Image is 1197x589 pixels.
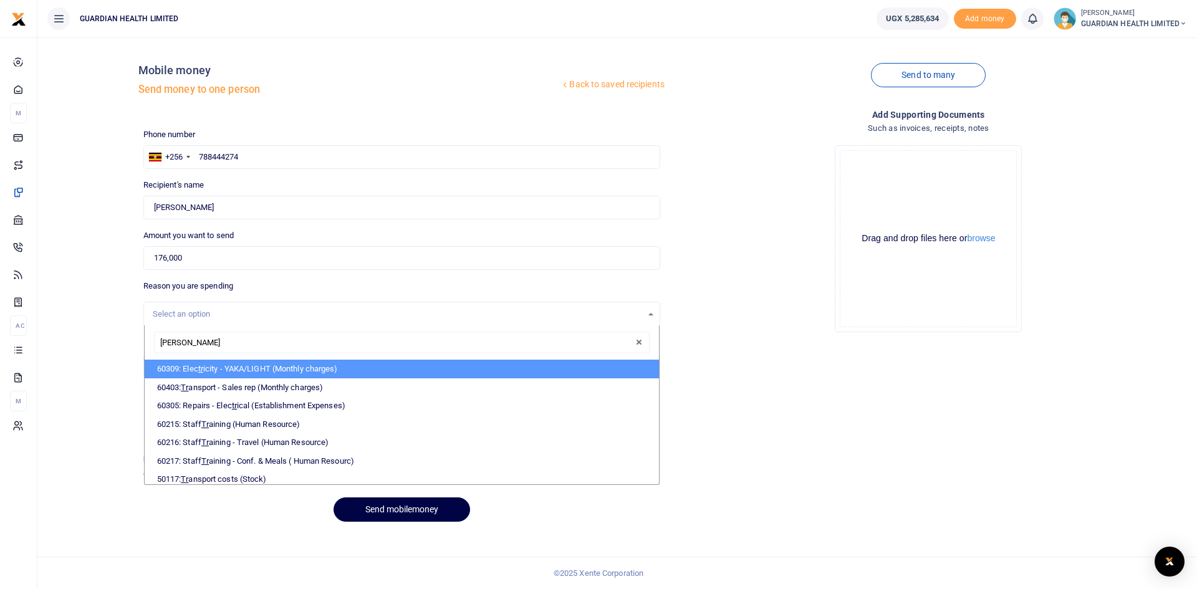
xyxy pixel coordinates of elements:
span: Tr [181,474,188,484]
li: 60215: Staff aining (Human Resource) [145,415,659,434]
a: Back to saved recipients [560,74,665,96]
a: logo-small logo-large logo-large [11,14,26,23]
h5: Send money to one person [138,84,560,96]
span: tr [198,364,203,373]
li: 50117: ansport costs (Stock) [145,470,659,489]
h4: Such as invoices, receipts, notes [670,122,1187,135]
h6: Total Amount [143,472,265,482]
li: 60217: Staff aining - Conf. & Meals ( Human Resourc) [145,452,659,471]
div: +256 [165,151,183,163]
div: Open Intercom Messenger [1155,547,1185,577]
label: Amount you want to send [143,229,234,242]
div: File Uploader [835,145,1022,332]
span: GUARDIAN HEALTH LIMITED [75,13,183,24]
img: profile-user [1054,7,1076,30]
span: Tr [181,383,188,392]
li: 60309: Elec icity - YAKA/LIGHT (Monthly charges) [145,360,659,378]
label: Recipient's name [143,179,204,191]
span: Add money [954,9,1016,29]
label: Phone number [143,128,195,141]
span: tr [232,401,237,410]
span: GUARDIAN HEALTH LIMITED [1081,18,1187,29]
span: UGX 5,285,634 [886,12,939,25]
a: UGX 5,285,634 [877,7,948,30]
a: Add money [954,13,1016,22]
li: 60216: Staff aining - Travel (Human Resource) [145,433,659,452]
input: UGX [143,246,660,270]
dt: Fees & Taxes [138,453,270,466]
input: Enter phone number [143,145,660,169]
li: M [10,391,27,411]
li: Ac [10,315,27,336]
div: Uganda: +256 [144,146,194,168]
label: Reason you are spending [143,280,233,292]
a: Send to many [871,63,986,87]
button: browse [967,234,995,242]
h4: Mobile money [138,64,560,77]
span: Tr [201,419,209,429]
h4: Add supporting Documents [670,108,1187,122]
a: profile-user [PERSON_NAME] GUARDIAN HEALTH LIMITED [1054,7,1187,30]
small: [PERSON_NAME] [1081,8,1187,19]
input: Enter extra information [143,353,660,377]
li: M [10,103,27,123]
li: 60305: Repairs - Elec ical (Establishment Expenses) [145,396,659,415]
button: Send mobilemoney [334,497,470,522]
li: Toup your wallet [954,9,1016,29]
li: 60403: ansport - Sales rep (Monthly charges) [145,378,659,397]
div: Drag and drop files here or [840,232,1016,244]
span: Tr [201,438,209,447]
input: Loading name... [143,196,660,219]
li: Wallet ballance [872,7,953,30]
img: logo-small [11,12,26,27]
label: Memo for this transaction (Your recipient will see this) [143,337,338,349]
div: Select an option [153,308,642,320]
span: Tr [201,456,209,466]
